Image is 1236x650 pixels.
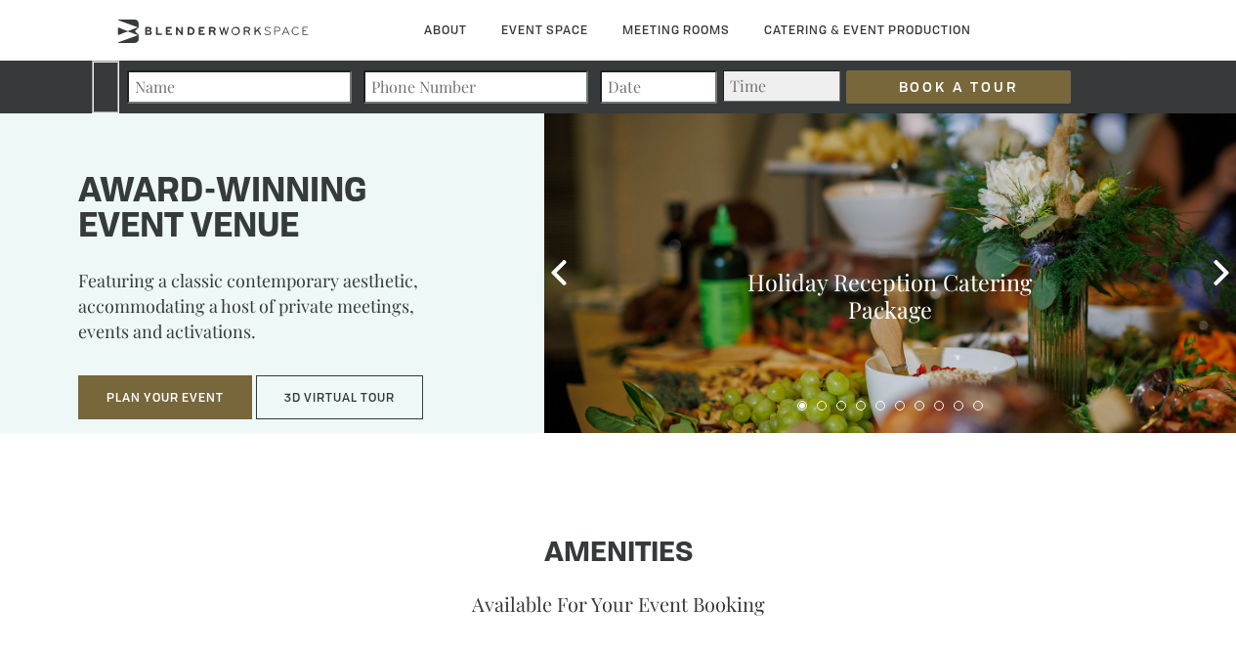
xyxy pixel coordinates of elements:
[62,590,1174,617] p: Available For Your Event Booking
[62,539,1174,570] h1: Amenities
[78,268,495,358] p: Featuring a classic contemporary aesthetic, accommodating a host of private meetings, events and ...
[78,175,495,245] h1: Award-winning event venue
[846,70,1071,104] input: Book a Tour
[363,70,588,104] input: Phone Number
[78,375,252,420] button: Plan Your Event
[747,267,1032,325] a: Holiday Reception Catering Package
[256,375,423,420] button: 3D Virtual Tour
[600,70,717,104] input: Date
[127,70,352,104] input: Name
